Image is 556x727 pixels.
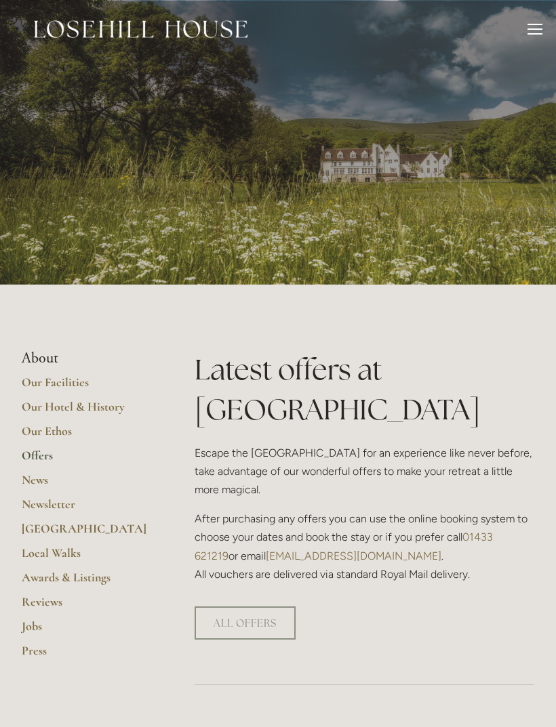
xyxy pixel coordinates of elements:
a: [GEOGRAPHIC_DATA] [22,521,151,545]
a: Reviews [22,594,151,619]
a: Our Ethos [22,423,151,448]
a: Local Walks [22,545,151,570]
a: Offers [22,448,151,472]
a: Our Facilities [22,375,151,399]
h1: Latest offers at [GEOGRAPHIC_DATA] [195,350,534,430]
a: Our Hotel & History [22,399,151,423]
a: News [22,472,151,497]
li: About [22,350,151,367]
a: Press [22,643,151,667]
a: ALL OFFERS [195,606,296,640]
a: Awards & Listings [22,570,151,594]
a: [EMAIL_ADDRESS][DOMAIN_NAME] [266,549,441,562]
p: Escape the [GEOGRAPHIC_DATA] for an experience like never before, take advantage of our wonderful... [195,444,534,499]
img: Losehill House [34,20,247,38]
p: After purchasing any offers you can use the online booking system to choose your dates and book t... [195,510,534,583]
a: Newsletter [22,497,151,521]
a: 01433 621219 [195,531,496,562]
a: Jobs [22,619,151,643]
